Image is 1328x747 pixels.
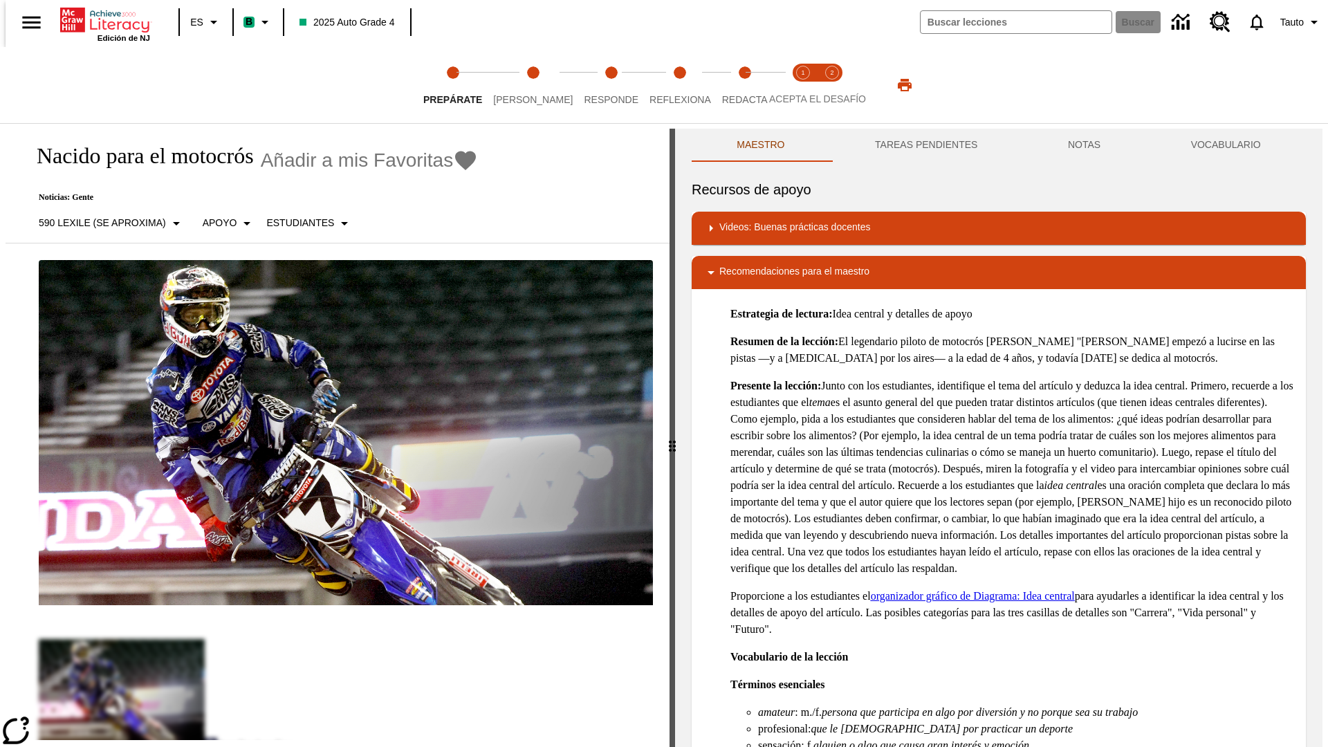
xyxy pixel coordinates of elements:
p: El legendario piloto de motocrós [PERSON_NAME] "[PERSON_NAME] empezó a lucirse en las pistas —y a... [730,333,1295,367]
p: Videos: Buenas prácticas docentes [719,220,870,237]
span: Añadir a mis Favoritas [261,149,454,172]
em: amateur [758,706,795,718]
strong: Vocabulario de la lección [730,651,849,663]
p: Apoyo [203,216,237,230]
em: persona que participa en algo por diversión y no porque sea su trabajo [822,706,1138,718]
div: Instructional Panel Tabs [692,129,1306,162]
p: 590 Lexile (Se aproxima) [39,216,166,230]
button: Perfil/Configuración [1275,10,1328,35]
p: Noticias: Gente [22,192,478,203]
button: Prepárate step 1 of 5 [412,47,493,123]
strong: Presente la lección: [730,380,821,391]
button: Reflexiona step 4 of 5 [638,47,722,123]
span: [PERSON_NAME] [493,94,573,105]
span: B [246,13,252,30]
img: El corredor de motocrós James Stewart vuela por los aires en su motocicleta de montaña [39,260,653,606]
text: 1 [801,69,804,76]
strong: Estrategia de lectura: [730,308,833,320]
div: Videos: Buenas prácticas docentes [692,212,1306,245]
button: Lee step 2 of 5 [482,47,584,123]
li: : m./f. [758,704,1295,721]
h1: Nacido para el motocrós [22,143,254,169]
a: Centro de recursos, Se abrirá en una pestaña nueva. [1201,3,1239,41]
button: NOTAS [1023,129,1146,162]
p: Junto con los estudiantes, identifique el tema del artículo y deduzca la idea central. Primero, r... [730,378,1295,577]
button: Añadir a mis Favoritas - Nacido para el motocrós [261,148,479,172]
span: Tauto [1280,15,1304,30]
button: Seleccionar estudiante [261,211,358,236]
div: Pulsa la tecla de intro o la barra espaciadora y luego presiona las flechas de derecha e izquierd... [670,129,675,747]
input: Buscar campo [921,11,1112,33]
h6: Recursos de apoyo [692,178,1306,201]
span: Responde [584,94,638,105]
text: 2 [830,69,833,76]
button: Seleccione Lexile, 590 Lexile (Se aproxima) [33,211,190,236]
em: tema [809,396,831,408]
strong: Resumen de la lección: [730,335,838,347]
li: profesional: [758,721,1295,737]
span: Redacta [722,94,768,105]
button: VOCABULARIO [1145,129,1306,162]
div: Recomendaciones para el maestro [692,256,1306,289]
a: Notificaciones [1239,4,1275,40]
span: ES [190,15,203,30]
button: Acepta el desafío lee step 1 of 2 [783,47,823,123]
strong: Términos esenciales [730,679,824,690]
p: Idea central y detalles de apoyo [730,306,1295,322]
p: Proporcione a los estudiantes el para ayudarles a identificar la idea central y los detalles de a... [730,588,1295,638]
a: organizador gráfico de Diagrama: Idea central [871,590,1075,602]
em: que le [DEMOGRAPHIC_DATA] por practicar un deporte [811,723,1073,735]
div: Portada [60,5,150,42]
div: activity [675,129,1322,747]
span: Prepárate [423,94,482,105]
a: Centro de información [1163,3,1201,41]
button: TAREAS PENDIENTES [830,129,1023,162]
button: Responde step 3 of 5 [573,47,649,123]
span: 2025 Auto Grade 4 [299,15,395,30]
button: Tipo de apoyo, Apoyo [197,211,261,236]
div: reading [6,129,670,740]
button: Redacta step 5 of 5 [711,47,779,123]
button: Maestro [692,129,830,162]
span: Edición de NJ [98,34,150,42]
p: Estudiantes [266,216,334,230]
span: ACEPTA EL DESAFÍO [769,93,866,104]
em: idea central [1044,479,1098,491]
button: Boost El color de la clase es verde menta. Cambiar el color de la clase. [238,10,279,35]
p: Recomendaciones para el maestro [719,264,869,281]
span: Reflexiona [649,94,711,105]
button: Acepta el desafío contesta step 2 of 2 [812,47,852,123]
button: Lenguaje: ES, Selecciona un idioma [184,10,228,35]
button: Imprimir [883,73,927,98]
button: Abrir el menú lateral [11,2,52,43]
